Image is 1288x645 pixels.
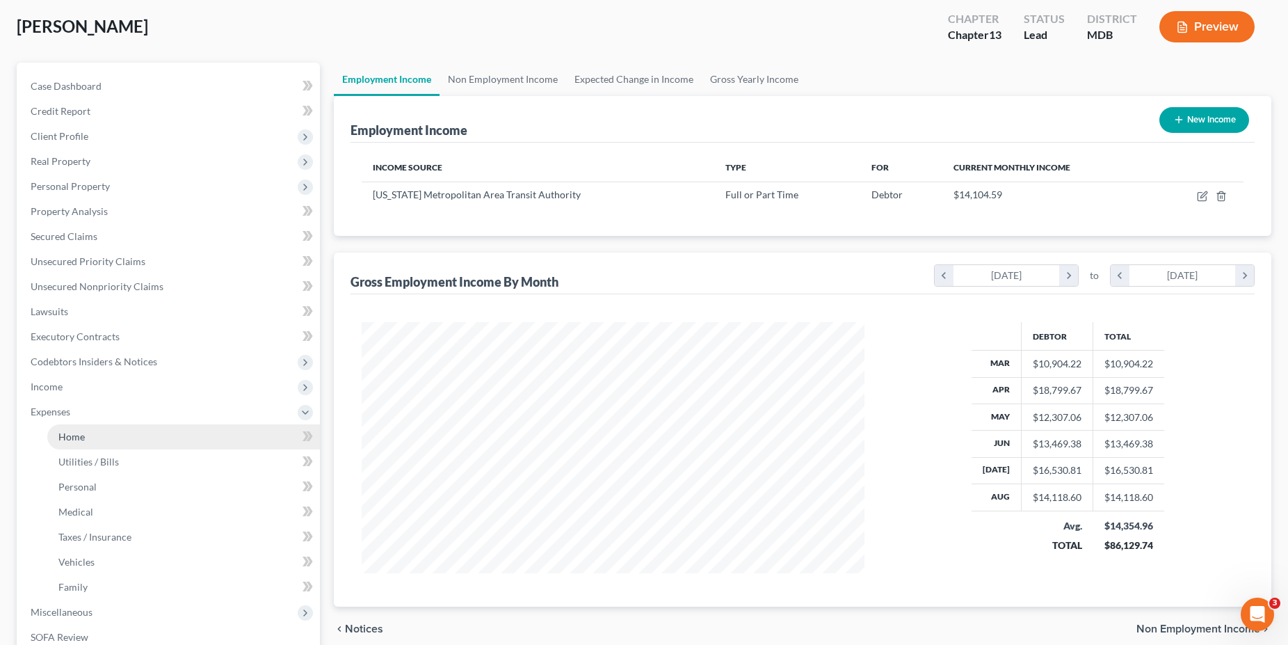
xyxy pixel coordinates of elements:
span: Notices [345,623,383,635]
a: Property Analysis [19,199,320,224]
td: $12,307.06 [1093,404,1165,430]
i: chevron_left [935,265,953,286]
i: chevron_right [1059,265,1078,286]
a: Lawsuits [19,299,320,324]
i: chevron_right [1235,265,1254,286]
td: $18,799.67 [1093,377,1165,404]
td: $13,469.38 [1093,431,1165,457]
span: Type [725,162,746,173]
span: Utilities / Bills [58,456,119,468]
span: Secured Claims [31,230,97,242]
button: chevron_left Notices [334,623,383,635]
button: Non Employment Income chevron_right [1136,623,1271,635]
span: Unsecured Nonpriority Claims [31,280,163,292]
div: $16,530.81 [1033,463,1081,477]
a: Employment Income [334,63,440,96]
div: TOTAL [1033,539,1082,552]
a: Home [47,424,320,449]
i: chevron_left [1111,265,1129,286]
div: Status [1024,11,1065,27]
th: Total [1093,322,1165,350]
span: 3 [1269,598,1280,609]
th: [DATE] [972,457,1022,484]
span: Personal Property [31,180,110,192]
div: $14,354.96 [1104,519,1154,533]
div: Chapter [948,27,1001,43]
div: $13,469.38 [1033,437,1081,451]
button: New Income [1159,107,1249,133]
a: Personal [47,475,320,500]
a: Gross Yearly Income [702,63,807,96]
span: Medical [58,506,93,518]
span: Current Monthly Income [953,162,1070,173]
span: Taxes / Insurance [58,531,131,543]
span: Executory Contracts [31,331,120,342]
div: $12,307.06 [1033,411,1081,424]
a: Executory Contracts [19,324,320,349]
a: Utilities / Bills [47,449,320,475]
div: $18,799.67 [1033,383,1081,397]
span: Vehicles [58,556,95,568]
span: Family [58,581,88,593]
div: $86,129.74 [1104,539,1154,552]
div: Lead [1024,27,1065,43]
span: Credit Report [31,105,90,117]
th: Mar [972,351,1022,377]
a: Secured Claims [19,224,320,249]
a: Non Employment Income [440,63,566,96]
div: [DATE] [1129,265,1236,286]
div: District [1087,11,1137,27]
div: Gross Employment Income By Month [351,273,558,290]
a: Medical [47,500,320,525]
div: MDB [1087,27,1137,43]
span: Client Profile [31,130,88,142]
span: Debtor [871,189,903,200]
div: [DATE] [953,265,1060,286]
span: Income [31,381,63,392]
span: Income Source [373,162,442,173]
div: Avg. [1033,519,1082,533]
a: Vehicles [47,550,320,575]
a: Credit Report [19,99,320,124]
i: chevron_left [334,623,345,635]
a: Expected Change in Income [566,63,702,96]
th: Aug [972,484,1022,511]
span: Codebtors Insiders & Notices [31,356,157,367]
td: $10,904.22 [1093,351,1165,377]
span: Home [58,431,85,443]
span: $14,104.59 [953,189,1002,200]
a: Unsecured Nonpriority Claims [19,274,320,299]
div: $14,118.60 [1033,491,1081,504]
span: to [1090,269,1099,282]
td: $14,118.60 [1093,484,1165,511]
td: $16,530.81 [1093,457,1165,484]
span: Case Dashboard [31,80,102,92]
div: Chapter [948,11,1001,27]
a: Taxes / Insurance [47,525,320,550]
th: Debtor [1022,322,1093,350]
th: Apr [972,377,1022,404]
span: Real Property [31,155,90,167]
span: Lawsuits [31,305,68,317]
span: Non Employment Income [1136,623,1260,635]
div: Employment Income [351,122,467,138]
a: Family [47,575,320,600]
span: Property Analysis [31,205,108,217]
span: Personal [58,481,97,493]
span: Miscellaneous [31,606,92,618]
span: Unsecured Priority Claims [31,255,145,267]
span: 13 [989,28,1001,41]
span: Expenses [31,406,70,417]
span: SOFA Review [31,631,88,643]
a: Unsecured Priority Claims [19,249,320,274]
span: [US_STATE] Metropolitan Area Transit Authority [373,189,581,200]
span: For [871,162,889,173]
div: $10,904.22 [1033,357,1081,371]
span: Full or Part Time [725,189,798,200]
th: Jun [972,431,1022,457]
iframe: Intercom live chat [1241,598,1274,631]
th: May [972,404,1022,430]
button: Preview [1159,11,1255,42]
a: Case Dashboard [19,74,320,99]
span: [PERSON_NAME] [17,16,148,36]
